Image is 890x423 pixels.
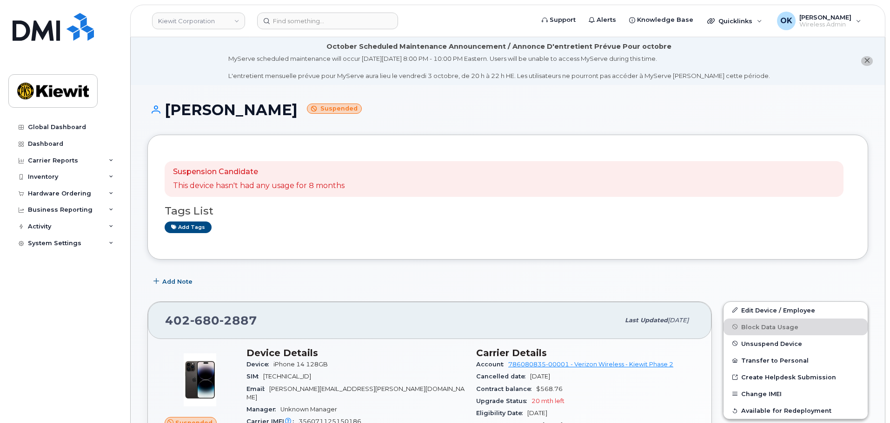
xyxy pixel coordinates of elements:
[741,340,802,347] span: Unsuspend Device
[724,335,868,352] button: Unsuspend Device
[307,104,362,114] small: Suspended
[273,361,328,368] span: iPhone 14 128GB
[147,273,200,290] button: Add Note
[165,313,257,327] span: 402
[246,385,465,401] span: [PERSON_NAME][EMAIL_ADDRESS][PERSON_NAME][DOMAIN_NAME]
[724,352,868,369] button: Transfer to Personal
[850,383,883,416] iframe: Messenger Launcher
[165,205,851,217] h3: Tags List
[190,313,219,327] span: 680
[668,317,689,324] span: [DATE]
[741,407,831,414] span: Available for Redeployment
[724,385,868,402] button: Change IMEI
[162,277,193,286] span: Add Note
[246,406,280,413] span: Manager
[246,347,465,358] h3: Device Details
[531,397,565,404] span: 20 mth left
[228,54,770,80] div: MyServe scheduled maintenance will occur [DATE][DATE] 8:00 PM - 10:00 PM Eastern. Users will be u...
[724,302,868,319] a: Edit Device / Employee
[476,397,531,404] span: Upgrade Status
[527,410,547,416] span: [DATE]
[173,181,345,191] p: This device hasn't had any usage for 8 months
[536,385,563,392] span: $568.76
[625,317,668,324] span: Last updated
[173,167,345,177] p: Suspension Candidate
[326,42,671,52] div: October Scheduled Maintenance Announcement / Annonce D'entretient Prévue Pour octobre
[724,402,868,419] button: Available for Redeployment
[724,369,868,385] a: Create Helpdesk Submission
[724,319,868,335] button: Block Data Usage
[508,361,673,368] a: 786080835-00001 - Verizon Wireless - Kiewit Phase 2
[861,56,873,66] button: close notification
[476,373,530,380] span: Cancelled date
[476,361,508,368] span: Account
[246,373,263,380] span: SIM
[147,102,868,118] h1: [PERSON_NAME]
[219,313,257,327] span: 2887
[165,221,212,233] a: Add tags
[530,373,550,380] span: [DATE]
[246,385,269,392] span: Email
[476,385,536,392] span: Contract balance
[280,406,337,413] span: Unknown Manager
[476,347,695,358] h3: Carrier Details
[246,361,273,368] span: Device
[263,373,311,380] span: [TECHNICAL_ID]
[476,410,527,416] span: Eligibility Date
[172,352,228,408] img: image20231002-3703462-njx0qo.jpeg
